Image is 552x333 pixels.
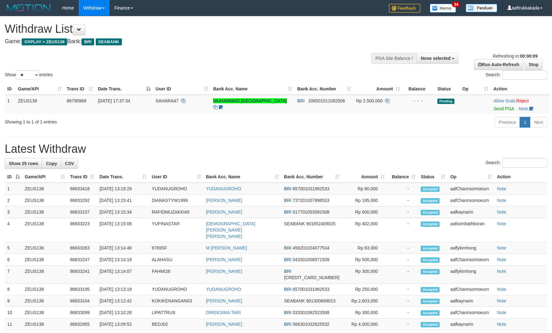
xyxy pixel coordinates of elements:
a: Note [497,257,506,262]
td: [DATE] 13:10:28 [97,307,149,319]
a: Send PGA [493,106,514,111]
div: PGA Site Balance / [371,53,417,64]
label: Show entries [5,70,53,80]
td: 86833247 [67,254,97,266]
h1: Withdraw List [5,23,362,35]
span: Accepted [421,299,440,304]
td: ZEUS138 [22,307,68,319]
td: - [387,295,418,307]
a: Note [497,298,506,303]
td: aafkaynarin [448,319,494,330]
td: aafChannsomoeurn [448,183,494,195]
a: Next [530,117,547,128]
td: Rp 300,000 [342,307,387,319]
th: Date Trans.: activate to sort column ascending [97,171,149,183]
td: 6 [5,254,22,266]
td: 86832955 [67,319,97,330]
a: MUHAMMAD [GEOGRAPHIC_DATA] [213,98,287,103]
td: 10 [5,307,22,319]
a: [PERSON_NAME] [206,257,242,262]
span: BRI [284,287,291,292]
span: [DATE] 17:37:34 [98,98,130,103]
span: Copy 616701029772539 to clipboard [284,275,339,280]
td: 8 [5,284,22,295]
span: Accepted [421,221,440,227]
td: [DATE] 13:15:41 [97,195,149,206]
td: ZEUS138 [22,218,68,242]
span: BRI [284,310,291,315]
span: Accepted [421,310,440,316]
td: [DATE] 13:09:52 [97,319,149,330]
td: [DATE] 13:15:34 [97,206,149,218]
a: Note [497,186,506,191]
td: 86833104 [67,295,97,307]
td: aafChannsomoeurn [448,254,494,266]
span: Copy 206501011082506 to clipboard [308,98,345,103]
img: MOTION_logo.png [5,3,53,13]
span: Accepted [421,257,440,263]
span: 34 [452,2,460,7]
a: CSV [61,158,78,169]
a: DIREKSIMA TARI [206,310,241,315]
th: Trans ID: activate to sort column ascending [64,83,95,95]
th: ID: activate to sort column descending [5,171,22,183]
td: 4 [5,218,22,242]
td: [DATE] 13:19:29 [97,183,149,195]
th: Action [494,171,547,183]
span: Copy 901652409025 to clipboard [306,221,335,226]
th: Date Trans.: activate to sort column descending [95,83,153,95]
span: BRI [284,269,291,274]
span: Copy 657001031962533 to clipboard [293,186,329,191]
span: BRI [297,98,304,103]
th: Game/API: activate to sort column ascending [22,171,68,183]
a: Note [497,310,506,315]
td: Rp 2,603,000 [342,295,387,307]
td: aafsombathboran [448,218,494,242]
th: Bank Acc. Number: activate to sort column ascending [295,83,354,95]
span: · [493,98,516,103]
td: YUDANUGROHO [149,183,203,195]
a: Note [497,245,506,250]
span: Accepted [421,198,440,204]
span: None selected [421,56,451,61]
a: M [PERSON_NAME] [206,245,247,250]
td: Rp 63,000 [342,242,387,254]
span: Copy 043301008571509 to clipboard [293,257,329,262]
td: - [387,254,418,266]
span: Copy 017701053091508 to clipboard [293,210,329,215]
td: 2 [5,195,22,206]
a: Stop [525,59,543,70]
td: 3 [5,206,22,218]
a: YUDANUGROHO [206,287,241,292]
td: 9 [5,295,22,307]
td: 5 [5,242,22,254]
td: ZEUS138 [22,284,68,295]
th: Amount: activate to sort column ascending [354,83,402,95]
td: 86833418 [67,183,97,195]
a: [PERSON_NAME] [206,322,242,327]
a: [DEMOGRAPHIC_DATA][PERSON_NAME] [PERSON_NAME] [206,221,255,239]
th: Op: activate to sort column ascending [448,171,494,183]
td: Rp 402,000 [342,218,387,242]
input: Search: [503,70,547,80]
span: BRI [284,198,291,203]
td: [DATE] 13:14:19 [97,254,149,266]
td: aafkaynarin [448,295,494,307]
td: 11 [5,319,22,330]
th: Action [491,83,549,95]
a: Allow Grab [493,98,515,103]
a: [PERSON_NAME] [206,298,242,303]
th: Game/API: activate to sort column ascending [15,83,64,95]
a: Note [497,221,506,226]
span: Accepted [421,187,440,192]
span: Copy 737201007898533 to clipboard [293,198,329,203]
span: SEABANK [284,221,305,226]
td: [DATE] 13:12:42 [97,295,149,307]
h4: Game: Bank: [5,38,362,45]
span: OXPLAY > ZEUS138 [22,38,67,45]
span: Copy 456201024077534 to clipboard [293,245,329,250]
span: Refreshing in: [493,54,538,59]
td: 86833263 [67,242,97,254]
td: ZEUS138 [22,254,68,266]
img: panduan.png [466,4,497,12]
